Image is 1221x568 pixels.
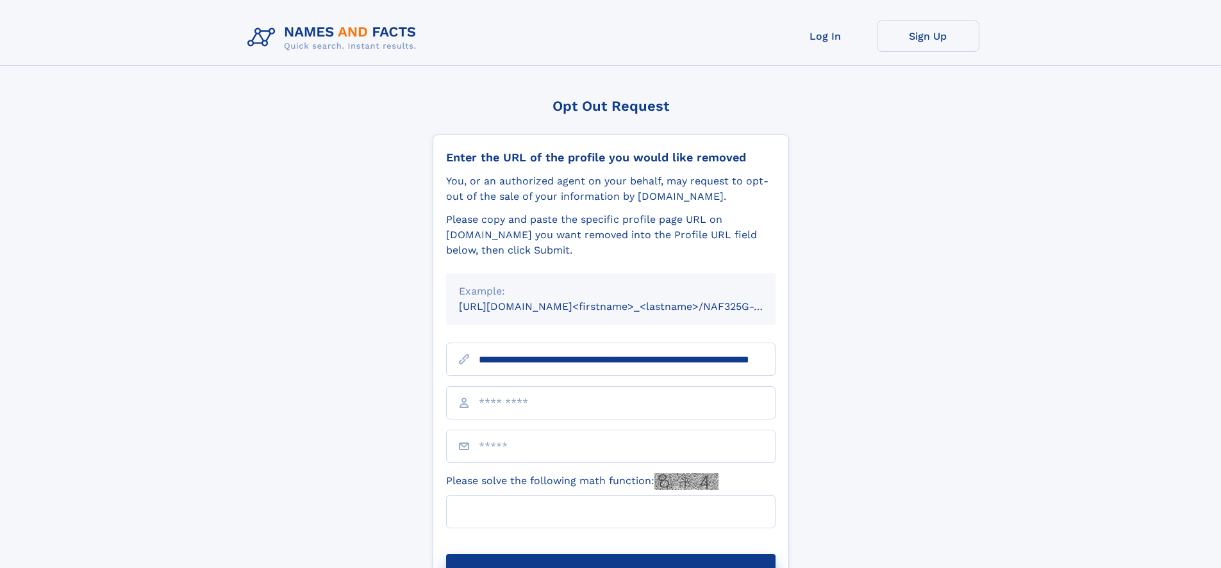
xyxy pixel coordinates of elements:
label: Please solve the following math function: [446,473,718,490]
div: You, or an authorized agent on your behalf, may request to opt-out of the sale of your informatio... [446,174,776,204]
img: Logo Names and Facts [242,20,427,55]
div: Enter the URL of the profile you would like removed [446,150,776,165]
a: Sign Up [877,20,979,52]
div: Example: [459,284,763,299]
a: Log In [774,20,877,52]
small: [URL][DOMAIN_NAME]<firstname>_<lastname>/NAF325G-xxxxxxxx [459,300,800,312]
div: Opt Out Request [433,98,789,114]
div: Please copy and paste the specific profile page URL on [DOMAIN_NAME] you want removed into the Pr... [446,212,776,258]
